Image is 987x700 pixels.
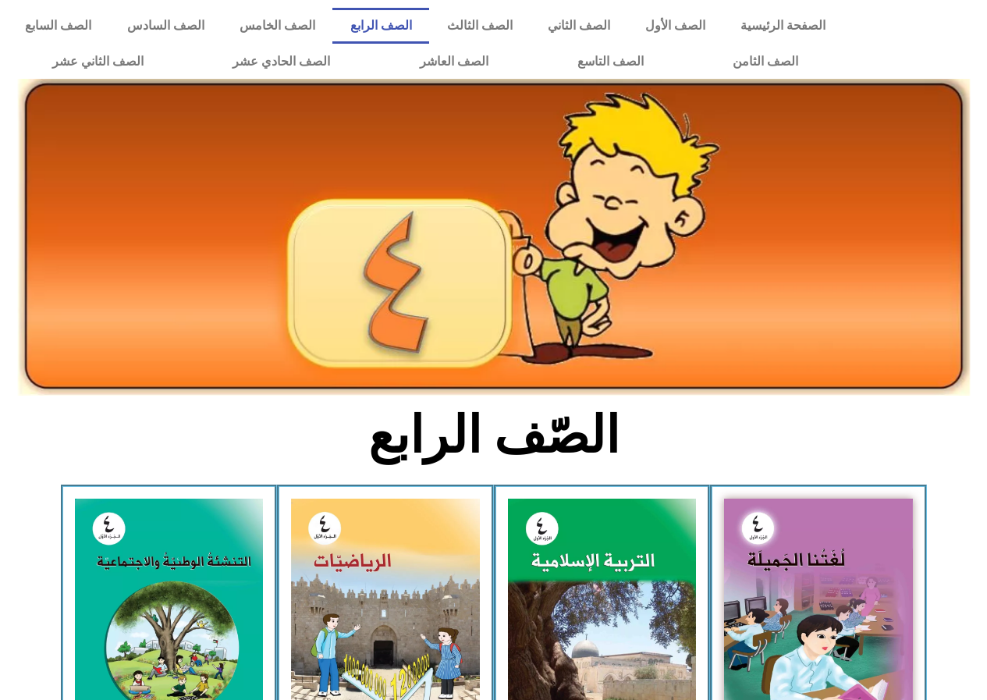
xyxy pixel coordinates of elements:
[8,44,188,80] a: الصف الثاني عشر
[109,8,222,44] a: الصف السادس
[429,8,530,44] a: الصف الثالث
[375,44,533,80] a: الصف العاشر
[722,8,843,44] a: الصفحة الرئيسية
[530,8,627,44] a: الصف الثاني
[222,8,332,44] a: الصف الخامس
[188,44,375,80] a: الصف الحادي عشر
[8,8,109,44] a: الصف السابع
[533,44,688,80] a: الصف التاسع
[688,44,843,80] a: الصف الثامن
[236,405,751,466] h2: الصّف الرابع
[627,8,722,44] a: الصف الأول
[332,8,429,44] a: الصف الرابع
